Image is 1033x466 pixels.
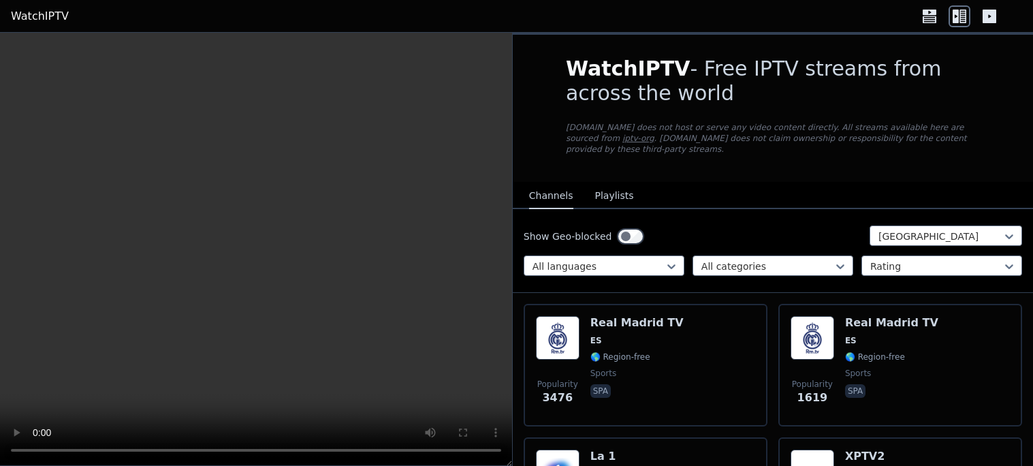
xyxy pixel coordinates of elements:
[845,384,865,398] p: spa
[536,316,579,360] img: Real Madrid TV
[622,134,654,143] a: iptv-org
[590,384,611,398] p: spa
[845,316,938,330] h6: Real Madrid TV
[524,230,612,243] label: Show Geo-blocked
[590,352,650,362] span: 🌎 Region-free
[590,450,650,463] h6: La 1
[791,316,834,360] img: Real Madrid TV
[590,368,616,379] span: sports
[542,390,573,406] span: 3476
[590,335,602,346] span: ES
[845,352,905,362] span: 🌎 Region-free
[845,450,905,463] h6: XPTV2
[566,57,980,106] h1: - Free IPTV streams from across the world
[845,368,871,379] span: sports
[792,379,833,390] span: Popularity
[845,335,857,346] span: ES
[590,316,684,330] h6: Real Madrid TV
[529,183,573,209] button: Channels
[566,57,690,80] span: WatchIPTV
[11,8,69,25] a: WatchIPTV
[797,390,828,406] span: 1619
[595,183,634,209] button: Playlists
[566,122,980,155] p: [DOMAIN_NAME] does not host or serve any video content directly. All streams available here are s...
[537,379,578,390] span: Popularity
